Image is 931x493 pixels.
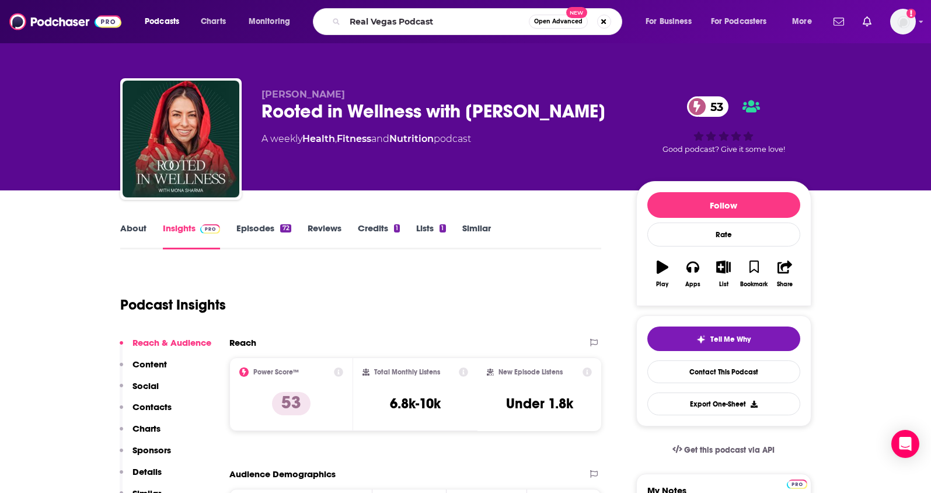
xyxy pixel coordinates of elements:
a: Credits1 [358,223,400,249]
div: 72 [280,224,291,232]
button: open menu [784,12,827,31]
div: 1 [440,224,445,232]
p: Reach & Audience [132,337,211,348]
span: Open Advanced [534,19,583,25]
svg: Add a profile image [906,9,916,18]
div: Rate [647,223,800,246]
span: More [792,13,812,30]
button: open menu [637,12,706,31]
button: open menu [137,12,194,31]
h3: Under 1.8k [506,395,573,412]
a: Charts [193,12,233,31]
span: Tell Me Why [710,335,751,344]
span: Get this podcast via API [684,445,775,455]
button: Content [120,359,167,380]
span: [PERSON_NAME] [261,89,345,100]
p: Contacts [132,401,172,412]
div: Play [656,281,668,288]
button: Details [120,466,162,488]
span: Monitoring [249,13,290,30]
span: New [566,7,587,18]
img: Podchaser Pro [787,480,807,489]
span: For Podcasters [711,13,767,30]
a: Reviews [308,223,341,249]
a: Show notifications dropdown [829,12,849,32]
button: Export One-Sheet [647,393,800,415]
span: Logged in as kochristina [890,9,916,34]
img: Podchaser Pro [200,224,221,234]
p: Content [132,359,167,370]
a: Nutrition [389,133,434,144]
div: List [719,281,728,288]
a: Show notifications dropdown [858,12,876,32]
button: Contacts [120,401,172,423]
button: Follow [647,192,800,218]
span: Podcasts [145,13,179,30]
div: Open Intercom Messenger [891,430,919,458]
p: Charts [132,423,161,434]
button: Open AdvancedNew [529,15,588,29]
img: Rooted in Wellness with Mona Sharma [123,81,239,197]
input: Search podcasts, credits, & more... [345,12,529,31]
a: Health [302,133,335,144]
div: 1 [394,224,400,232]
button: Apps [678,253,708,295]
a: Episodes72 [236,223,291,249]
div: 53Good podcast? Give it some love! [636,89,811,161]
button: Reach & Audience [120,337,211,359]
button: List [708,253,738,295]
button: tell me why sparkleTell Me Why [647,327,800,351]
div: Bookmark [740,281,768,288]
div: Share [777,281,793,288]
a: Similar [462,223,491,249]
span: Charts [201,13,226,30]
a: InsightsPodchaser Pro [163,223,221,249]
span: , [335,133,337,144]
h2: Reach [229,337,256,348]
span: and [371,133,389,144]
div: Apps [685,281,700,288]
img: User Profile [890,9,916,34]
button: Bookmark [739,253,769,295]
span: For Business [646,13,692,30]
p: Sponsors [132,445,171,456]
a: Pro website [787,478,807,489]
div: A weekly podcast [261,132,471,146]
span: 53 [699,96,729,117]
img: Podchaser - Follow, Share and Rate Podcasts [9,11,121,33]
h1: Podcast Insights [120,296,226,314]
a: Fitness [337,133,371,144]
button: Social [120,380,159,402]
button: Play [647,253,678,295]
span: Good podcast? Give it some love! [662,145,785,154]
button: Sponsors [120,445,171,466]
h2: Power Score™ [253,368,299,376]
h2: Audience Demographics [229,468,336,480]
a: 53 [687,96,729,117]
p: Social [132,380,159,391]
h3: 6.8k-10k [390,395,441,412]
button: open menu [240,12,305,31]
button: Charts [120,423,161,445]
p: 53 [272,392,311,415]
a: Get this podcast via API [663,436,784,464]
p: Details [132,466,162,477]
h2: Total Monthly Listens [374,368,440,376]
a: Contact This Podcast [647,360,800,383]
button: Show profile menu [890,9,916,34]
button: open menu [703,12,784,31]
a: About [120,223,147,249]
h2: New Episode Listens [498,368,563,376]
img: tell me why sparkle [696,335,706,344]
div: Search podcasts, credits, & more... [324,8,633,35]
button: Share [769,253,800,295]
a: Lists1 [416,223,445,249]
